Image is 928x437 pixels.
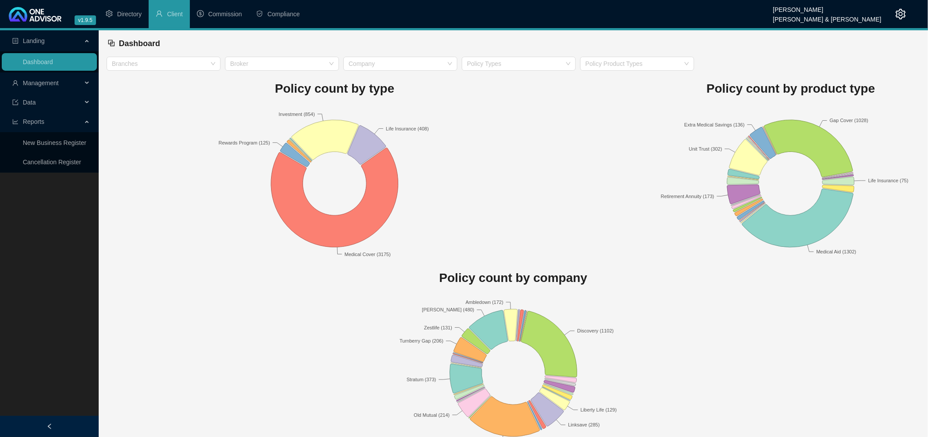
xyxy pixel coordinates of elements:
[23,79,59,87] span: Management
[773,12,882,22] div: [PERSON_NAME] & [PERSON_NAME]
[9,7,61,22] img: 2df55531c6924b55f21c4cf5d4484680-logo-light.svg
[156,10,163,17] span: user
[400,338,443,343] text: Turnberry Gap (206)
[12,38,18,44] span: profile
[23,139,86,146] a: New Business Register
[23,159,81,166] a: Cancellation Register
[256,10,263,17] span: safety
[685,122,745,127] text: Extra Medical Savings (136)
[868,178,909,183] text: Life Insurance (75)
[208,11,242,18] span: Commission
[46,423,53,430] span: left
[218,140,270,145] text: Rewards Program (125)
[577,329,614,334] text: Discovery (1102)
[424,325,452,330] text: Zestlife (131)
[896,9,906,19] span: setting
[581,407,617,412] text: Liberty Life (129)
[689,146,722,152] text: Unit Trust (302)
[117,11,142,18] span: Directory
[422,307,474,313] text: [PERSON_NAME] (480)
[23,118,44,125] span: Reports
[414,412,450,418] text: Old Mutual (214)
[167,11,183,18] span: Client
[107,39,115,47] span: block
[12,99,18,105] span: import
[407,377,436,382] text: Stratum (373)
[386,126,429,131] text: Life Insurance (408)
[23,99,36,106] span: Data
[279,111,315,116] text: Investment (854)
[568,423,600,428] text: Linksave (285)
[197,10,204,17] span: dollar
[107,268,920,288] h1: Policy count by company
[23,58,53,65] a: Dashboard
[466,300,503,305] text: Ambledown (172)
[817,249,857,254] text: Medical Aid (1302)
[23,37,45,44] span: Landing
[107,79,563,98] h1: Policy count by type
[12,119,18,125] span: line-chart
[12,80,18,86] span: user
[345,251,391,256] text: Medical Cover (3175)
[119,39,160,48] span: Dashboard
[268,11,300,18] span: Compliance
[106,10,113,17] span: setting
[773,2,882,12] div: [PERSON_NAME]
[661,193,714,199] text: Retirement Annuity (173)
[830,118,868,123] text: Gap Cover (1028)
[75,15,96,25] span: v1.9.5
